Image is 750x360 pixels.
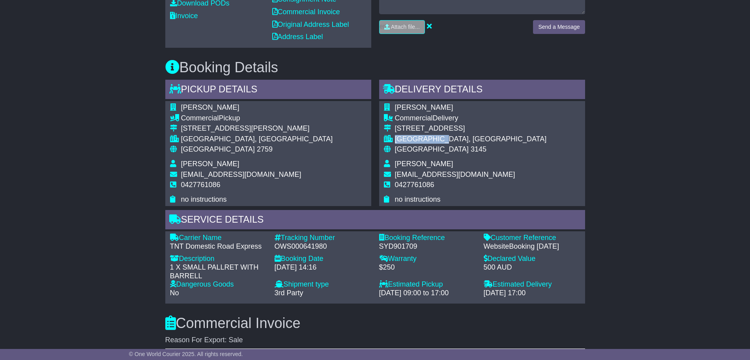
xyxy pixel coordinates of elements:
div: 1 X SMALL PALLRET WITH BARRELL [170,263,267,280]
a: Address Label [272,33,323,41]
div: [GEOGRAPHIC_DATA], [GEOGRAPHIC_DATA] [181,135,333,144]
span: No [170,289,179,297]
div: [STREET_ADDRESS][PERSON_NAME] [181,124,333,133]
div: Shipment type [275,280,371,289]
div: Dangerous Goods [170,280,267,289]
h3: Booking Details [165,60,585,75]
span: © One World Courier 2025. All rights reserved. [129,351,243,357]
span: [PERSON_NAME] [181,103,239,111]
div: Service Details [165,210,585,231]
div: OWS000641980 [275,242,371,251]
span: [EMAIL_ADDRESS][DOMAIN_NAME] [181,171,301,178]
div: Delivery Details [379,80,585,101]
div: Description [170,255,267,263]
a: Invoice [170,12,198,20]
span: no instructions [395,195,441,203]
div: $250 [379,263,476,272]
div: [DATE] 17:00 [484,289,580,298]
div: TNT Domestic Road Express [170,242,267,251]
div: Pickup [181,114,333,123]
div: [GEOGRAPHIC_DATA], [GEOGRAPHIC_DATA] [395,135,547,144]
span: Commercial [181,114,219,122]
span: 3145 [471,145,486,153]
div: WebsiteBooking [DATE] [484,242,580,251]
a: Original Address Label [272,21,349,28]
span: [EMAIL_ADDRESS][DOMAIN_NAME] [395,171,515,178]
button: Send a Message [533,20,585,34]
span: no instructions [181,195,227,203]
span: [PERSON_NAME] [395,103,453,111]
div: Tracking Number [275,234,371,242]
div: Warranty [379,255,476,263]
span: 0427761086 [395,181,434,189]
div: [DATE] 09:00 to 17:00 [379,289,476,298]
a: Commercial Invoice [272,8,340,16]
span: 2759 [257,145,273,153]
span: 0427761086 [181,181,221,189]
div: Declared Value [484,255,580,263]
div: Delivery [395,114,547,123]
span: [PERSON_NAME] [181,160,239,168]
div: 500 AUD [484,263,580,272]
div: [STREET_ADDRESS] [395,124,547,133]
div: Customer Reference [484,234,580,242]
div: SYD901709 [379,242,476,251]
span: [GEOGRAPHIC_DATA] [181,145,255,153]
div: Estimated Delivery [484,280,580,289]
div: Reason For Export: Sale [165,336,585,345]
div: [DATE] 14:16 [275,263,371,272]
h3: Commercial Invoice [165,315,585,331]
div: Carrier Name [170,234,267,242]
span: 3rd Party [275,289,303,297]
span: [GEOGRAPHIC_DATA] [395,145,469,153]
div: Estimated Pickup [379,280,476,289]
span: Commercial [395,114,433,122]
div: Pickup Details [165,80,371,101]
span: [PERSON_NAME] [395,160,453,168]
div: Booking Date [275,255,371,263]
div: Booking Reference [379,234,476,242]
